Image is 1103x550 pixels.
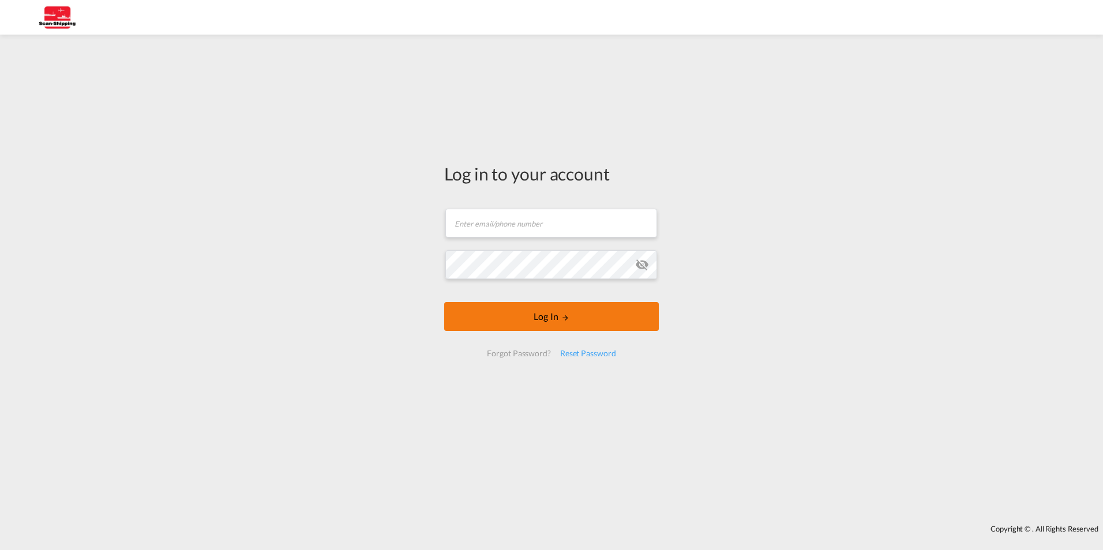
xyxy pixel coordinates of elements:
[482,343,555,364] div: Forgot Password?
[556,343,621,364] div: Reset Password
[17,5,95,31] img: 123b615026f311ee80dabbd30bc9e10f.jpg
[445,209,657,238] input: Enter email/phone number
[444,161,659,186] div: Log in to your account
[444,302,659,331] button: LOGIN
[635,258,649,272] md-icon: icon-eye-off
